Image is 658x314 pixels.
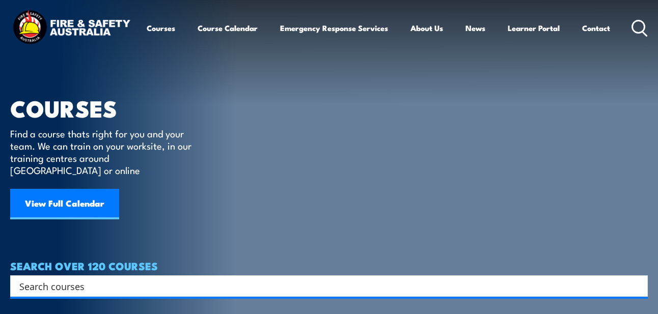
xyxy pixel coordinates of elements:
[147,16,175,40] a: Courses
[508,16,560,40] a: Learner Portal
[198,16,258,40] a: Course Calendar
[465,16,485,40] a: News
[280,16,388,40] a: Emergency Response Services
[10,260,648,271] h4: SEARCH OVER 120 COURSES
[10,127,196,176] p: Find a course thats right for you and your team. We can train on your worksite, in our training c...
[582,16,610,40] a: Contact
[410,16,443,40] a: About Us
[10,98,206,118] h1: COURSES
[10,189,119,219] a: View Full Calendar
[21,279,627,293] form: Search form
[19,278,625,294] input: Search input
[630,279,644,293] button: Search magnifier button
